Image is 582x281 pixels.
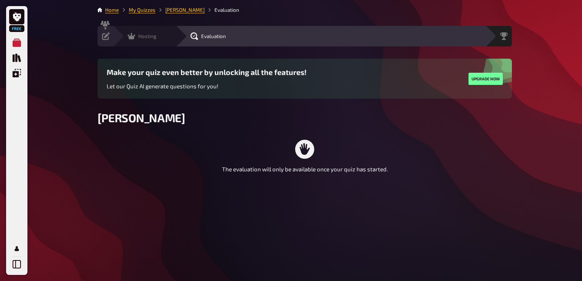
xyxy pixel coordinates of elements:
[205,6,239,14] li: Evaluation
[98,165,512,174] p: The evaluation will only be available once your quiz has started.
[138,33,157,39] span: Hosting
[105,7,119,13] a: Home
[129,7,155,13] a: My Quizzes
[107,68,307,77] h3: Make your quiz even better by unlocking all the features!
[105,6,119,14] li: Home
[9,35,24,50] a: My Quizzes
[9,65,24,81] a: Overlays
[119,6,155,14] li: My Quizzes
[9,241,24,256] a: My Account
[201,33,226,39] span: Evaluation
[10,26,24,31] span: Free
[155,6,205,14] li: ISSA QUIZ
[107,83,218,89] span: Let our Quiz AI generate questions for you!
[468,73,503,85] button: Upgrade now
[165,7,205,13] a: [PERSON_NAME]
[98,111,185,125] span: [PERSON_NAME]
[9,50,24,65] a: Quiz Library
